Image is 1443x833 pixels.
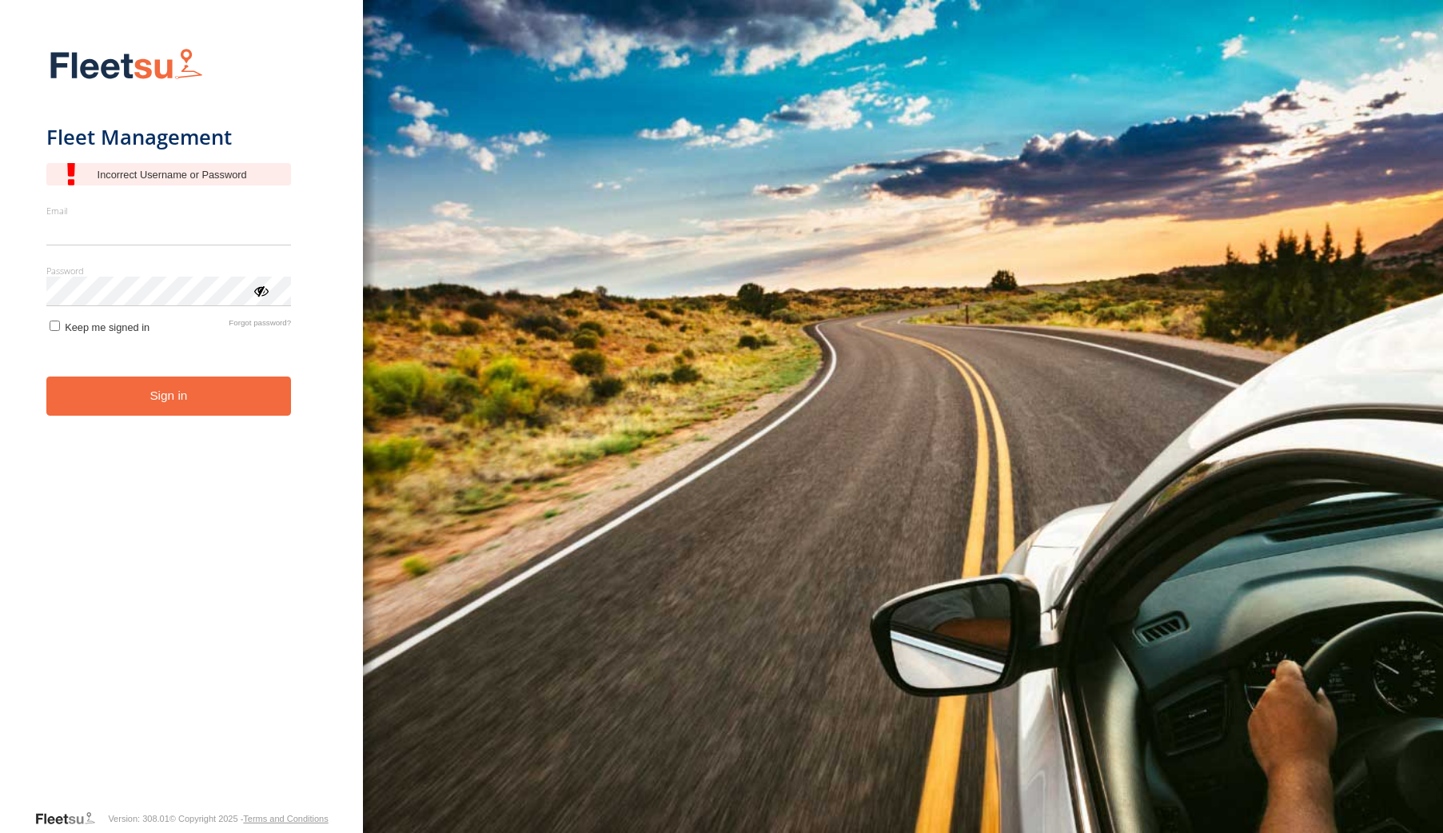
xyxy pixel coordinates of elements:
[46,38,317,809] form: main
[50,321,60,331] input: Keep me signed in
[46,205,292,217] label: Email
[253,282,269,298] div: ViewPassword
[229,318,291,333] a: Forgot password?
[46,124,292,150] h1: Fleet Management
[65,321,149,333] span: Keep me signed in
[46,377,292,416] button: Sign in
[108,814,169,823] div: Version: 308.01
[46,265,292,277] label: Password
[46,45,206,86] img: Fleetsu
[34,811,108,827] a: Visit our Website
[169,814,329,823] div: © Copyright 2025 -
[243,814,328,823] a: Terms and Conditions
